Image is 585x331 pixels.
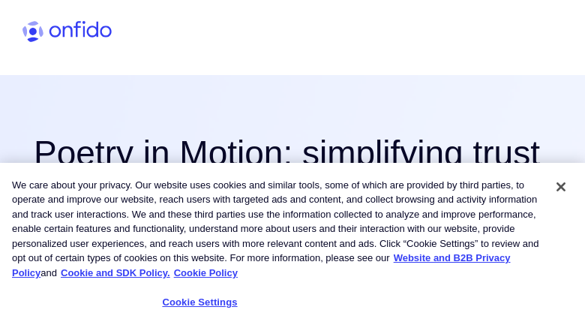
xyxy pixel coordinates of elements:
button: Close [544,170,577,203]
a: More information about our cookie policy., opens in a new tab [12,252,510,278]
div: We care about your privacy. Our website uses cookies and similar tools, some of which are provide... [12,178,544,281]
a: Cookie and SDK Policy. [61,267,170,278]
h1: Poetry in Motion: simplifying trust with next-generation biometric verification [34,132,551,258]
a: Cookie Policy [174,267,238,278]
button: Cookie Settings [153,287,247,317]
img: onfido_logo.svg [22,21,112,42]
